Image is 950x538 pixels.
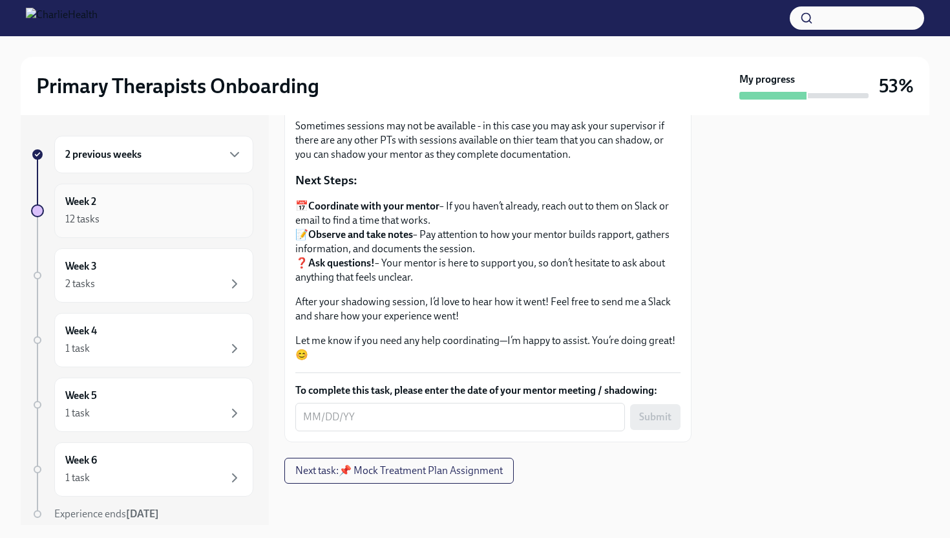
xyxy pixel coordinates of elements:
[295,334,681,362] p: Let me know if you need any help coordinating—I’m happy to assist. You’re doing great! 😊
[879,74,914,98] h3: 53%
[308,257,375,269] strong: Ask questions!
[54,508,159,520] span: Experience ends
[65,277,95,291] div: 2 tasks
[308,228,413,241] strong: Observe and take notes
[739,72,795,87] strong: My progress
[65,212,100,226] div: 12 tasks
[295,464,503,477] span: Next task : 📌 Mock Treatment Plan Assignment
[65,259,97,274] h6: Week 3
[54,136,253,173] div: 2 previous weeks
[65,195,96,209] h6: Week 2
[295,199,681,285] p: 📅 – If you haven’t already, reach out to them on Slack or email to find a time that works. 📝 – Pa...
[31,442,253,497] a: Week 61 task
[31,378,253,432] a: Week 51 task
[284,458,514,484] button: Next task:📌 Mock Treatment Plan Assignment
[65,453,97,468] h6: Week 6
[65,147,142,162] h6: 2 previous weeks
[308,200,439,212] strong: Coordinate with your mentor
[31,248,253,303] a: Week 32 tasks
[295,383,681,398] label: To complete this task, please enter the date of your mentor meeting / shadowing:
[31,313,253,367] a: Week 41 task
[65,389,97,403] h6: Week 5
[65,471,90,485] div: 1 task
[295,119,681,162] p: Sometimes sessions may not be available - in this case you may ask your supervisor if there are a...
[65,324,97,338] h6: Week 4
[126,508,159,520] strong: [DATE]
[295,172,681,189] p: Next Steps:
[26,8,98,28] img: CharlieHealth
[65,406,90,420] div: 1 task
[31,184,253,238] a: Week 212 tasks
[65,341,90,356] div: 1 task
[295,295,681,323] p: After your shadowing session, I’d love to hear how it went! Feel free to send me a Slack and shar...
[36,73,319,99] h2: Primary Therapists Onboarding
